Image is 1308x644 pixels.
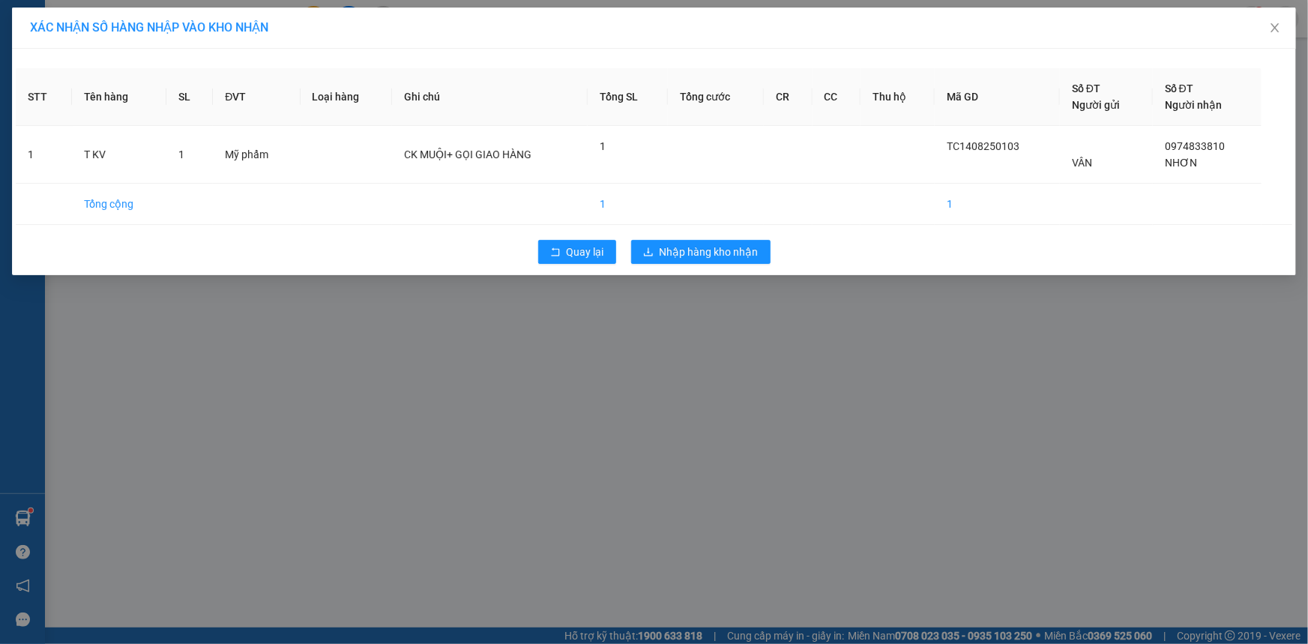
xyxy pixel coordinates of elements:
span: 0974833810 [1165,140,1225,152]
button: downloadNhập hàng kho nhận [631,240,771,264]
span: download [643,247,654,259]
td: Tổng cộng [72,184,167,225]
td: 1 [16,126,72,184]
td: 1 [588,184,668,225]
span: 1 [600,140,606,152]
th: Loại hàng [301,68,393,126]
button: rollbackQuay lại [538,240,616,264]
span: TC1408250103 [947,140,1019,152]
span: Người gửi [1072,99,1120,111]
th: Tên hàng [72,68,167,126]
span: NHƠN [1165,157,1197,169]
span: close [1269,22,1281,34]
td: Mỹ phẩm [213,126,300,184]
span: CK MUỘI+ GỌI GIAO HÀNG [404,148,531,160]
span: 1 [178,148,184,160]
th: ĐVT [213,68,300,126]
span: Người nhận [1165,99,1222,111]
td: T KV [72,126,167,184]
button: Close [1254,7,1296,49]
th: Tổng SL [588,68,668,126]
span: VÂN [1072,157,1092,169]
span: XÁC NHẬN SỐ HÀNG NHẬP VÀO KHO NHẬN [30,20,268,34]
th: Ghi chú [392,68,588,126]
th: SL [166,68,213,126]
th: CR [764,68,813,126]
th: STT [16,68,72,126]
th: Thu hộ [861,68,935,126]
span: Quay lại [567,244,604,260]
th: Mã GD [935,68,1060,126]
span: Số ĐT [1165,82,1193,94]
span: Nhập hàng kho nhận [660,244,759,260]
span: Số ĐT [1072,82,1100,94]
span: rollback [550,247,561,259]
th: CC [813,68,861,126]
td: 1 [935,184,1060,225]
th: Tổng cước [668,68,764,126]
